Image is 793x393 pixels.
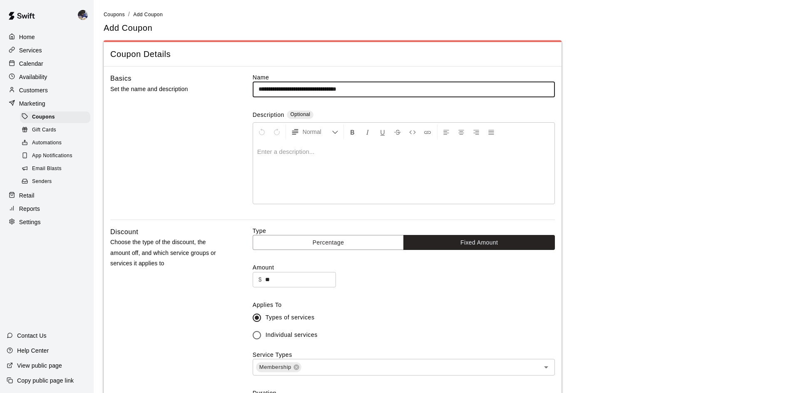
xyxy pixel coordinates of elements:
[19,99,45,108] p: Marketing
[20,176,90,188] div: Senders
[266,331,318,339] span: Individual services
[104,11,125,17] a: Coupons
[32,139,62,147] span: Automations
[19,86,48,94] p: Customers
[20,137,94,150] a: Automations
[110,49,555,60] span: Coupon Details
[469,124,483,139] button: Right Align
[110,73,132,84] h6: Basics
[7,189,87,202] a: Retail
[20,163,90,175] div: Email Blasts
[253,263,555,272] label: Amount
[303,128,332,136] span: Normal
[484,124,498,139] button: Justify Align
[104,10,783,19] nav: breadcrumb
[32,152,72,160] span: App Notifications
[259,275,262,284] p: $
[32,113,55,121] span: Coupons
[32,165,62,173] span: Email Blasts
[20,124,90,136] div: Gift Cards
[19,73,47,81] p: Availability
[20,163,94,175] a: Email Blasts
[253,301,555,309] label: Applies To
[17,346,49,355] p: Help Center
[253,111,284,120] label: Description
[253,351,292,358] label: Service Types
[7,44,87,57] a: Services
[104,12,125,17] span: Coupons
[255,124,269,139] button: Undo
[19,46,42,54] p: Services
[20,111,90,123] div: Coupons
[19,33,35,41] p: Home
[32,126,56,134] span: Gift Cards
[20,111,94,124] a: Coupons
[7,203,87,215] a: Reports
[256,363,295,371] span: Membership
[19,191,35,200] p: Retail
[540,361,552,373] button: Open
[454,124,468,139] button: Center Align
[253,73,555,82] label: Name
[20,150,90,162] div: App Notifications
[7,84,87,96] a: Customers
[20,175,94,188] a: Senders
[290,111,310,117] span: Optional
[19,205,40,213] p: Reports
[420,124,435,139] button: Insert Link
[19,218,41,226] p: Settings
[288,124,342,139] button: Formatting Options
[78,10,88,20] img: Kevin Chandler
[346,124,360,139] button: Format Bold
[390,124,405,139] button: Format Strikethrough
[20,137,90,149] div: Automations
[7,71,87,83] a: Availability
[7,31,87,43] a: Home
[110,237,226,269] p: Choose the type of the discount, the amount off, and which service groups or services it applies to
[7,97,87,110] a: Marketing
[76,7,94,23] div: Kevin Chandler
[32,178,52,186] span: Senders
[128,10,130,19] li: /
[7,57,87,70] a: Calendar
[110,84,226,94] p: Set the name and description
[17,376,74,385] p: Copy public page link
[104,22,152,34] h5: Add Coupon
[270,124,284,139] button: Redo
[439,124,453,139] button: Left Align
[133,12,163,17] span: Add Coupon
[256,362,301,372] div: Membership
[375,124,390,139] button: Format Underline
[20,150,94,163] a: App Notifications
[17,331,47,340] p: Contact Us
[360,124,375,139] button: Format Italics
[20,124,94,136] a: Gift Cards
[266,313,315,322] span: Types of services
[253,227,555,235] label: Type
[19,59,43,68] p: Calendar
[405,124,420,139] button: Insert Code
[7,216,87,228] a: Settings
[253,235,404,250] button: Percentage
[403,235,555,250] button: Fixed Amount
[17,361,62,370] p: View public page
[110,227,138,237] h6: Discount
